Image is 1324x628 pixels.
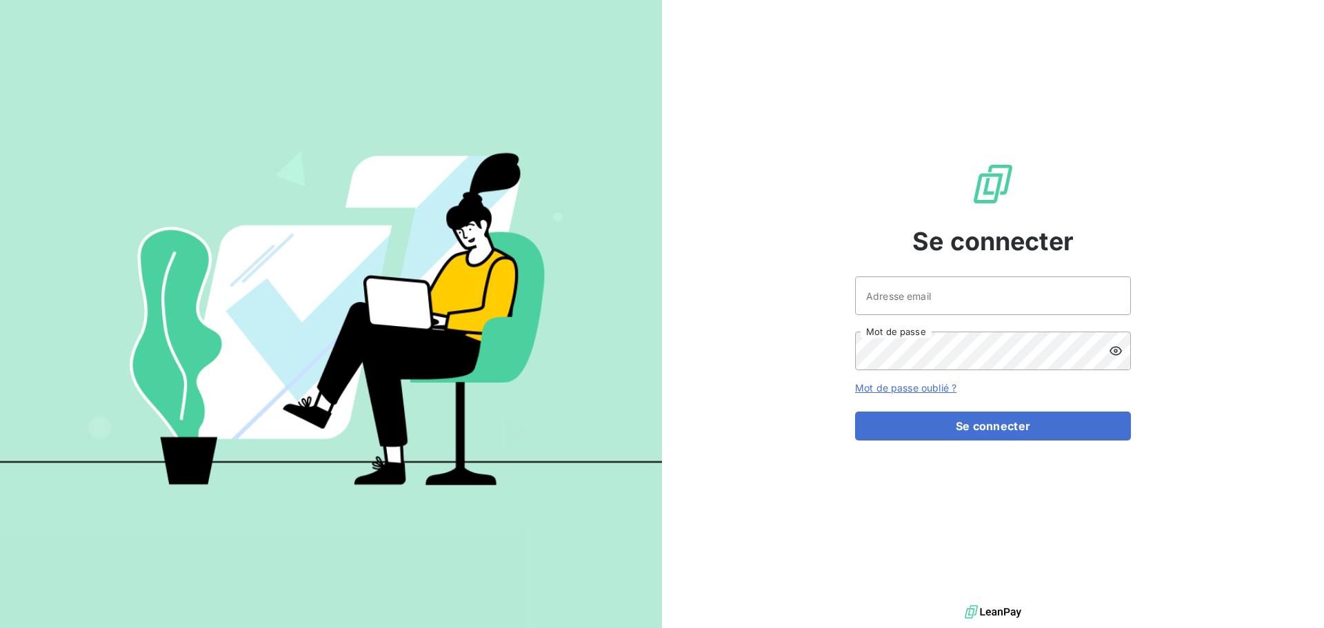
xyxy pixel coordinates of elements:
img: Logo LeanPay [971,162,1015,206]
input: placeholder [855,276,1131,315]
a: Mot de passe oublié ? [855,382,956,394]
span: Se connecter [912,223,1074,260]
img: logo [965,602,1021,622]
button: Se connecter [855,412,1131,440]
